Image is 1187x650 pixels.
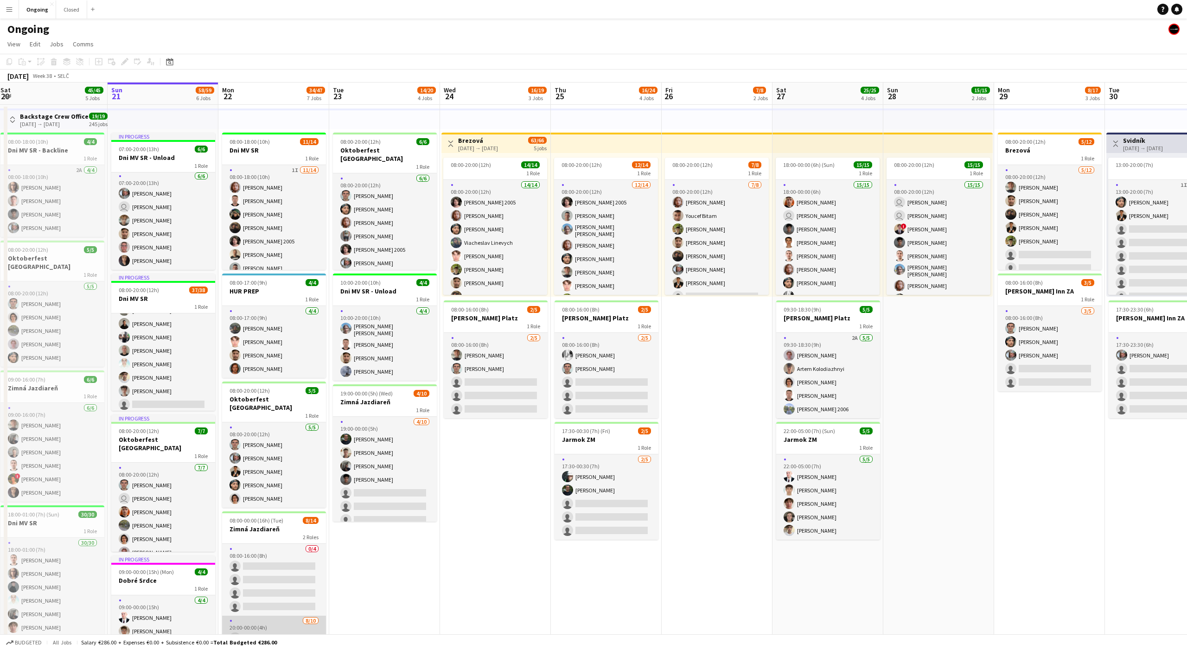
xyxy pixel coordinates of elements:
[416,279,429,286] span: 4/4
[0,133,104,237] app-job-card: 08:00-18:00 (10h)4/4Dni MV SR - Backline1 Role2A4/408:00-18:00 (10h)[PERSON_NAME][PERSON_NAME][PE...
[776,300,880,418] div: 09:30-18:30 (9h)5/5[PERSON_NAME] Platz1 Role2A5/509:30-18:30 (9h)[PERSON_NAME]Artem Kolodiazhnyi[...
[230,387,270,394] span: 08:00-20:00 (12h)
[0,165,104,237] app-card-role: 2A4/408:00-18:00 (10h)[PERSON_NAME][PERSON_NAME][PERSON_NAME][PERSON_NAME]
[444,300,548,418] div: 08:00-16:00 (8h)2/5[PERSON_NAME] Platz1 Role2/508:00-16:00 (8h)[PERSON_NAME][PERSON_NAME]
[776,333,880,418] app-card-role: 2A5/509:30-18:30 (9h)[PERSON_NAME]Artem Kolodiazhnyi[PERSON_NAME][PERSON_NAME][PERSON_NAME] 2006
[111,153,215,162] h3: Dni MV SR - Unload
[860,306,873,313] span: 5/5
[859,170,872,177] span: 1 Role
[964,161,983,168] span: 15/15
[119,427,159,434] span: 08:00-20:00 (12h)
[970,170,983,177] span: 1 Role
[639,95,657,102] div: 4 Jobs
[443,158,547,295] app-job-card: 08:00-20:00 (12h)14/141 Role14/1408:00-20:00 (12h)[PERSON_NAME] 2005[PERSON_NAME][PERSON_NAME]Via...
[998,274,1102,391] app-job-card: 08:00-16:00 (8h)3/5[PERSON_NAME] Inn ZA1 Role3/508:00-16:00 (8h)[PERSON_NAME][PERSON_NAME][PERSON...
[111,294,215,303] h3: Dni MV SR
[222,274,326,378] app-job-card: 08:00-17:00 (9h)4/4HUR PREP1 Role4/408:00-17:00 (9h)[PERSON_NAME][PERSON_NAME][PERSON_NAME][PERSO...
[416,138,429,145] span: 6/6
[971,87,990,94] span: 15/15
[222,525,326,533] h3: Zimná Jazdiareň
[776,422,880,540] app-job-card: 22:00-05:00 (7h) (Sun)5/5Jarmok ZM1 Role5/522:00-05:00 (7h)[PERSON_NAME][PERSON_NAME][PERSON_NAME...
[89,113,108,120] span: 19/19
[416,296,429,303] span: 1 Role
[222,511,326,649] app-job-card: 08:00-00:00 (16h) (Tue)8/14Zimná Jazdiareň2 Roles0/408:00-16:00 (8h) 8/1020:00-00:00 (4h) [PERSON...
[333,398,437,406] h3: Zimná Jazdiareň
[333,133,437,270] div: 08:00-20:00 (12h)6/6Oktoberfest [GEOGRAPHIC_DATA]1 Role6/608:00-20:00 (12h)[PERSON_NAME][PERSON_N...
[111,463,215,575] app-card-role: 7/708:00-20:00 (12h)[PERSON_NAME] [PERSON_NAME][PERSON_NAME][PERSON_NAME][PERSON_NAME][PERSON_NAME]
[332,91,344,102] span: 23
[15,473,20,479] span: !
[0,403,104,502] app-card-role: 6/609:00-16:00 (7h)[PERSON_NAME][PERSON_NAME][PERSON_NAME][PERSON_NAME]![PERSON_NAME][PERSON_NAME]
[638,323,651,330] span: 1 Role
[222,395,326,412] h3: Oktoberfest [GEOGRAPHIC_DATA]
[222,382,326,508] app-job-card: 08:00-20:00 (12h)5/5Oktoberfest [GEOGRAPHIC_DATA]1 Role5/508:00-20:00 (12h)[PERSON_NAME][PERSON_N...
[31,72,54,79] span: Week 38
[444,333,548,418] app-card-role: 2/508:00-16:00 (8h)[PERSON_NAME][PERSON_NAME]
[84,138,97,145] span: 4/4
[8,511,59,518] span: 18:00-01:00 (7h) (Sun)
[753,87,766,94] span: 7/8
[111,414,215,422] div: In progress
[195,146,208,153] span: 6/6
[8,246,48,253] span: 08:00-20:00 (12h)
[554,180,658,400] app-card-role: 12/1408:00-20:00 (12h)[PERSON_NAME] 2005[PERSON_NAME][PERSON_NAME] [PERSON_NAME][PERSON_NAME][PER...
[527,306,540,313] span: 2/5
[222,133,326,270] app-job-card: 08:00-18:00 (10h)11/14Dni MV SR1 Role1I11/1408:00-18:00 (10h)[PERSON_NAME][PERSON_NAME][PERSON_NA...
[637,170,651,177] span: 1 Role
[1116,306,1154,313] span: 17:30-23:30 (6h)
[222,86,234,94] span: Mon
[776,158,880,295] app-job-card: 18:00-00:00 (6h) (Sun)15/151 Role15/1518:00-00:00 (6h)[PERSON_NAME] [PERSON_NAME][PERSON_NAME][PE...
[5,637,43,648] button: Budgeted
[111,414,215,552] app-job-card: In progress08:00-20:00 (12h)7/7Oktoberfest [GEOGRAPHIC_DATA]1 Role7/708:00-20:00 (12h)[PERSON_NAM...
[998,133,1102,270] app-job-card: 08:00-20:00 (12h)5/12Brezová1 Role5/1208:00-20:00 (12h)[PERSON_NAME][PERSON_NAME][PERSON_NAME][PE...
[230,517,283,524] span: 08:00-00:00 (16h) (Tue)
[859,444,873,451] span: 1 Role
[664,91,673,102] span: 26
[998,146,1102,154] h3: Brezová
[195,427,208,434] span: 7/7
[860,427,873,434] span: 5/5
[111,274,215,411] app-job-card: In progress08:00-20:00 (12h)37/38Dni MV SR1 Role[PERSON_NAME][PERSON_NAME][PERSON_NAME][PERSON_NA...
[0,241,104,367] app-job-card: 08:00-20:00 (12h)5/5Oktoberfest [GEOGRAPHIC_DATA]1 Role5/508:00-20:00 (12h)[PERSON_NAME][PERSON_N...
[859,323,873,330] span: 1 Role
[0,505,104,643] div: 18:00-01:00 (7h) (Sun)30/30Dni MV SR1 Role30/3018:00-01:00 (7h)[PERSON_NAME][PERSON_NAME][PERSON_...
[672,161,713,168] span: 08:00-20:00 (12h)
[861,87,879,94] span: 25/25
[111,576,215,585] h3: Dobré Srdce
[665,180,769,400] app-card-role: 7/808:00-20:00 (12h)[PERSON_NAME]Youcef Bitam[PERSON_NAME][PERSON_NAME][PERSON_NAME][PERSON_NAME]...
[534,144,547,152] div: 5 jobs
[665,158,769,295] div: 08:00-20:00 (12h)7/81 Role7/808:00-20:00 (12h)[PERSON_NAME]Youcef Bitam[PERSON_NAME][PERSON_NAME]...
[886,91,898,102] span: 28
[15,639,42,646] span: Budgeted
[111,435,215,452] h3: Oktoberfest [GEOGRAPHIC_DATA]
[555,435,658,444] h3: Jarmok ZM
[307,95,325,102] div: 7 Jobs
[887,86,898,94] span: Sun
[305,155,319,162] span: 1 Role
[553,91,566,102] span: 25
[306,87,325,94] span: 34/47
[333,173,437,272] app-card-role: 6/608:00-20:00 (12h)[PERSON_NAME][PERSON_NAME][PERSON_NAME][PERSON_NAME][PERSON_NAME] 2005[PERSON...
[333,274,437,381] app-job-card: 10:00-20:00 (10h)4/4Dni MV SR - Unload1 Role4/410:00-20:00 (10h)[PERSON_NAME] [PERSON_NAME][PERSO...
[555,454,658,540] app-card-role: 2/517:30-00:30 (7h)[PERSON_NAME][PERSON_NAME]
[784,427,835,434] span: 22:00-05:00 (7h) (Sun)
[998,306,1102,391] app-card-role: 3/508:00-16:00 (8h)[PERSON_NAME][PERSON_NAME][PERSON_NAME]
[213,639,277,646] span: Total Budgeted €286.00
[85,87,103,94] span: 45/45
[84,376,97,383] span: 6/6
[305,412,319,419] span: 1 Role
[196,87,214,94] span: 58/59
[638,444,651,451] span: 1 Role
[303,534,319,541] span: 2 Roles
[189,287,208,293] span: 37/38
[554,158,658,295] app-job-card: 08:00-20:00 (12h)12/141 Role12/1408:00-20:00 (12h)[PERSON_NAME] 2005[PERSON_NAME][PERSON_NAME] [P...
[451,161,491,168] span: 08:00-20:00 (12h)
[555,422,658,540] app-job-card: 17:30-00:30 (7h) (Fri)2/5Jarmok ZM1 Role2/517:30-00:30 (7h)[PERSON_NAME][PERSON_NAME]
[1123,145,1163,152] div: [DATE] → [DATE]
